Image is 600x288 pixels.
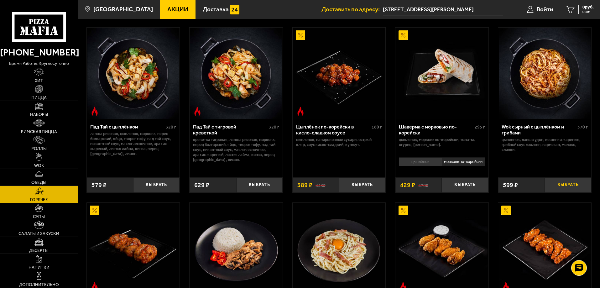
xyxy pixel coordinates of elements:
p: лапша рисовая, цыпленок, морковь, перец болгарский, яйцо, творог тофу, пад тай соус, пикантный со... [90,131,176,156]
img: Пад Тай с цыплёнком [87,28,179,119]
span: Войти [537,6,553,12]
span: Роллы [31,147,47,151]
span: Салаты и закуски [18,232,59,236]
span: [GEOGRAPHIC_DATA] [93,6,153,12]
span: Дополнительно [19,283,59,287]
span: 320 г [269,124,279,130]
span: 599 ₽ [503,182,518,188]
img: Цыплёнок по-корейски в кисло-сладком соусе [293,28,385,119]
span: 389 ₽ [297,182,312,188]
img: 15daf4d41897b9f0e9f617042186c801.svg [230,5,239,14]
span: 0 шт. [582,10,594,14]
img: Акционный [399,206,408,215]
a: Острое блюдоПад Тай с тигровой креветкой [190,28,283,119]
span: WOK [34,164,44,168]
span: 629 ₽ [194,182,209,188]
span: 579 ₽ [91,182,107,188]
a: Wok сырный с цыплёнком и грибами [498,28,591,119]
span: Римская пицца [21,130,57,134]
button: Выбрать [236,177,283,193]
s: 448 ₽ [316,182,326,188]
button: Выбрать [339,177,385,193]
img: Пад Тай с тигровой креветкой [190,28,282,119]
div: Пад Тай с тигровой креветкой [193,124,267,136]
s: 470 ₽ [418,182,428,188]
span: Обеды [31,181,46,185]
a: АкционныйШаверма с морковью по-корейски [395,28,488,119]
div: Шаверма с морковью по-корейски [399,124,473,136]
span: Доставка [203,6,229,12]
span: Доставить по адресу: [321,6,383,12]
li: морковь по-корейски [442,157,485,166]
button: Выбрать [545,177,591,193]
div: Wok сырный с цыплёнком и грибами [502,124,576,136]
span: Горячее [30,198,48,202]
div: Пад Тай с цыплёнком [90,124,164,130]
span: 429 ₽ [400,182,415,188]
div: 0 [395,155,488,173]
p: цыпленок, морковь по-корейски, томаты, огурец, [PERSON_NAME]. [399,137,485,147]
img: Шаверма с морковью по-корейски [396,28,488,119]
li: цыплёнок [399,157,442,166]
button: Выбрать [133,177,180,193]
p: креветка тигровая, лапша рисовая, морковь, перец болгарский, яйцо, творог тофу, пад тай соус, пик... [193,137,279,162]
img: Wok сырный с цыплёнком и грибами [499,28,591,119]
span: Супы [33,215,45,219]
span: 180 г [372,124,382,130]
span: Десерты [29,249,49,253]
span: Пицца [31,96,47,100]
img: Акционный [90,206,99,215]
span: 320 г [166,124,176,130]
span: 370 г [577,124,588,130]
a: Острое блюдоПад Тай с цыплёнком [87,28,180,119]
button: Выбрать [442,177,488,193]
div: Цыплёнок по-корейски в кисло-сладком соусе [296,124,370,136]
span: Напитки [29,265,50,270]
p: цыпленок, панировочные сухари, острый кляр, Соус кисло-сладкий, кунжут. [296,137,382,147]
input: Ваш адрес доставки [383,4,503,15]
span: Акции [167,6,188,12]
img: Острое блюдо [296,107,305,116]
img: Акционный [501,206,511,215]
img: Острое блюдо [193,107,202,116]
img: Акционный [399,30,408,40]
a: АкционныйОстрое блюдоЦыплёнок по-корейски в кисло-сладком соусе [293,28,386,119]
span: Хит [35,79,43,83]
p: цыпленок, лапша удон, вешенки жареные, грибной соус Жюльен, пармезан, молоко, сливки. [502,137,588,152]
span: 295 г [475,124,485,130]
span: Наборы [30,113,48,117]
span: 0 руб. [582,5,594,9]
img: Острое блюдо [90,107,99,116]
img: Акционный [296,30,305,40]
